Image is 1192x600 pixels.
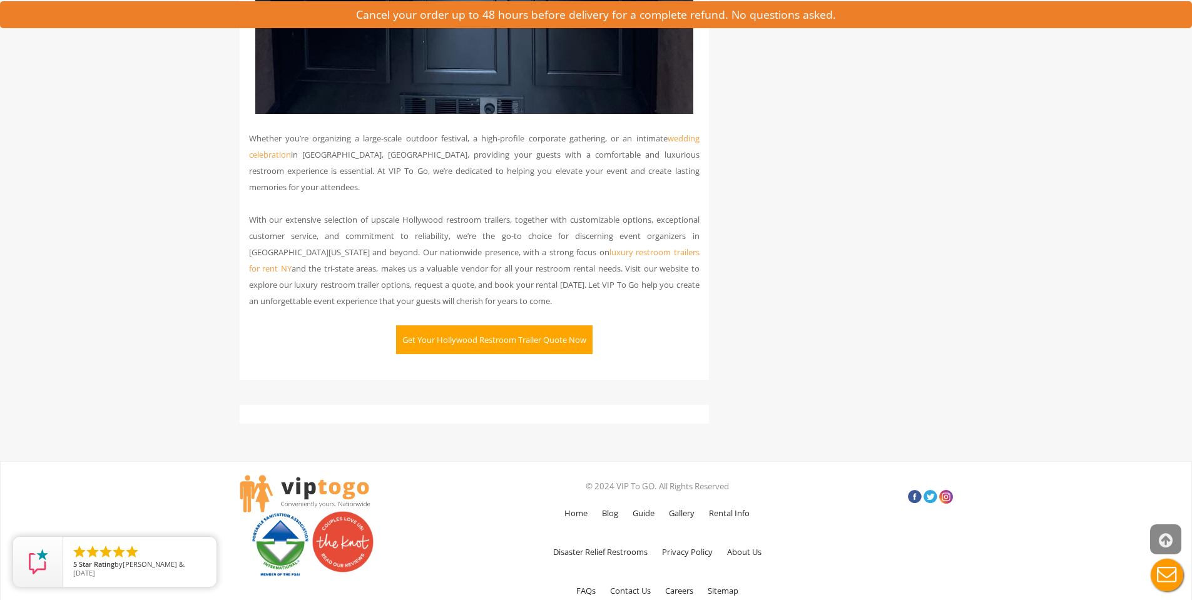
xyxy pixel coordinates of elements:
[908,490,922,504] a: Facebook
[355,334,593,345] a: Get Your Hollywood Restroom Trailer Quote Now
[474,478,840,495] p: © 2024 VIP To GO. All Rights Reserved
[26,549,51,574] img: Review Rating
[249,511,312,577] img: PSAI Member Logo
[596,495,624,531] a: Blog
[249,211,700,309] p: With our extensive selection of upscale Hollywood restroom trailers, together with customizable o...
[249,133,700,160] a: wedding celebration
[312,511,374,573] img: Couples love us! See our reviews on The Knot.
[396,325,593,354] button: Get Your Hollywood Restroom Trailer Quote Now
[663,495,701,531] a: Gallery
[111,544,126,559] li: 
[79,559,115,569] span: Star Rating
[249,247,700,274] a: luxury restroom trailers for rent NY
[656,534,719,570] a: Privacy Policy
[240,475,370,512] img: viptogo LogoVIPTOGO
[72,544,87,559] li: 
[73,559,77,569] span: 5
[939,490,953,504] a: Insta
[73,561,206,569] span: by
[85,544,100,559] li: 
[249,130,700,195] p: Whether you’re organizing a large-scale outdoor festival, a high-profile corporate gathering, or ...
[626,495,661,531] a: Guide
[123,559,186,569] span: [PERSON_NAME] &.
[924,490,937,504] a: Twitter
[558,495,594,531] a: Home
[73,568,95,577] span: [DATE]
[703,495,756,531] a: Rental Info
[125,544,140,559] li: 
[1142,550,1192,600] button: Live Chat
[721,534,768,570] a: About Us
[547,534,654,570] a: Disaster Relief Restrooms
[98,544,113,559] li: 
